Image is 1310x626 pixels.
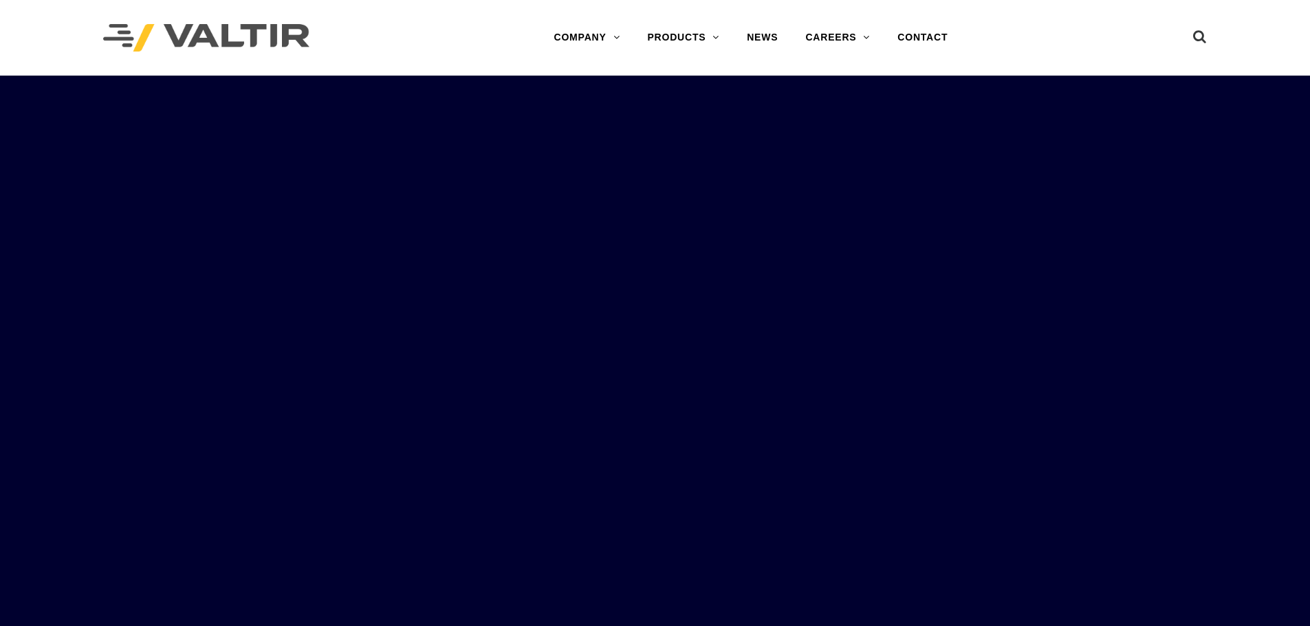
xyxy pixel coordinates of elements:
a: CAREERS [792,24,884,52]
a: PRODUCTS [633,24,733,52]
a: NEWS [733,24,792,52]
a: COMPANY [540,24,633,52]
img: Valtir [103,24,309,52]
a: CONTACT [884,24,961,52]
